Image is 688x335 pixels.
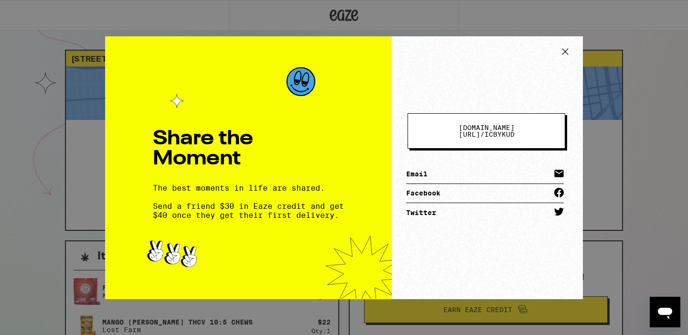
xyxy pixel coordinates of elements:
[459,124,515,138] span: [DOMAIN_NAME][URL] /
[650,297,680,327] iframe: Button to launch messaging window
[408,113,565,149] button: [DOMAIN_NAME][URL]/icbykud
[153,129,344,169] h1: Share the Moment
[446,124,527,138] span: icbykud
[153,202,344,220] span: Send a friend $30 in Eaze credit and get $40 once they get their first delivery.
[406,184,564,203] a: Facebook
[406,165,564,184] a: Email
[153,184,344,220] div: The best moments in life are shared.
[406,203,564,222] a: Twitter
